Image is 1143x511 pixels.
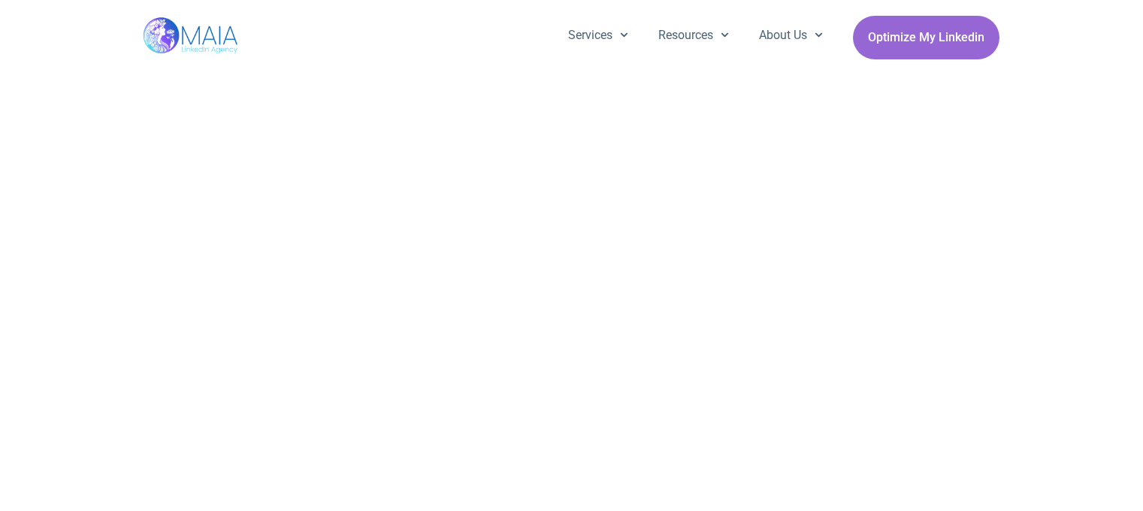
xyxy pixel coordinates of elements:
a: Optimize My Linkedin [853,16,999,59]
a: About Us [744,16,838,55]
a: Services [553,16,643,55]
span: Optimize My Linkedin [868,23,984,52]
nav: Menu [553,16,839,55]
a: Resources [643,16,744,55]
